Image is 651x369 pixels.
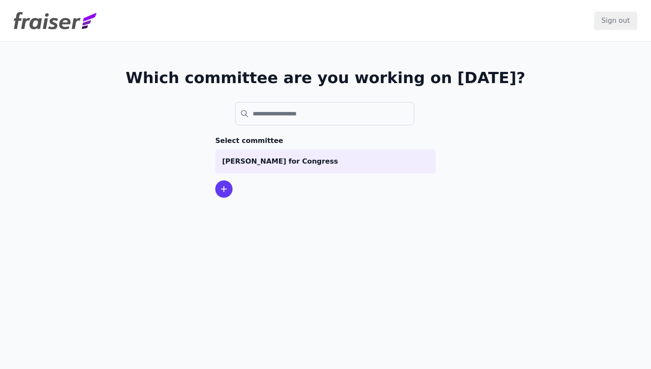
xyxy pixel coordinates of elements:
[126,69,526,87] h1: Which committee are you working on [DATE]?
[594,12,637,30] input: Sign out
[215,149,436,174] a: [PERSON_NAME] for Congress
[215,136,436,146] h3: Select committee
[14,12,96,29] img: Fraiser Logo
[222,156,429,167] p: [PERSON_NAME] for Congress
